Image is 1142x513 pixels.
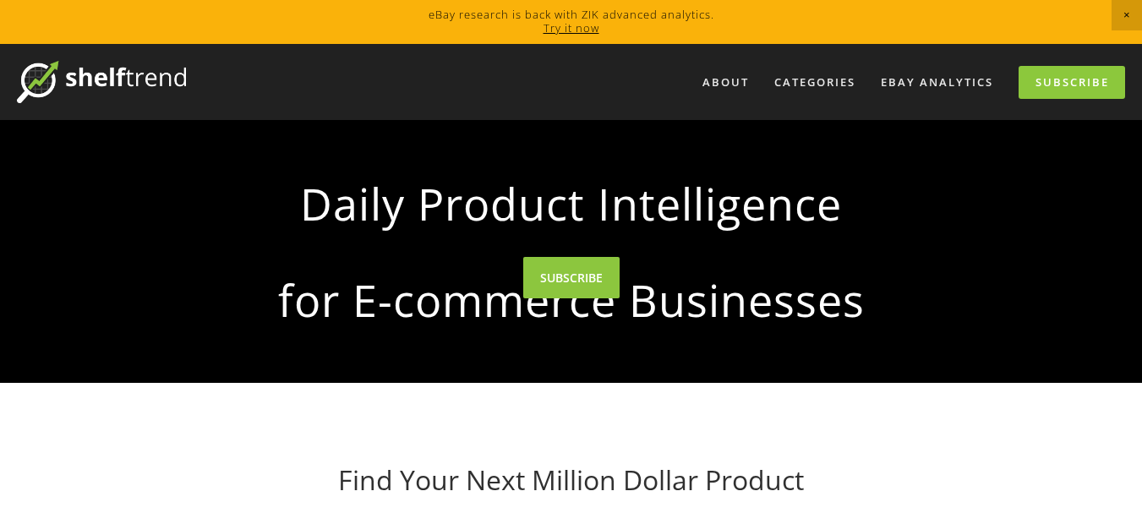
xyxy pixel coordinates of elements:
[194,164,948,243] strong: Daily Product Intelligence
[17,61,186,103] img: ShelfTrend
[544,20,599,35] a: Try it now
[167,464,975,496] h1: Find Your Next Million Dollar Product
[1019,66,1125,99] a: Subscribe
[523,257,620,298] a: SUBSCRIBE
[763,68,866,96] div: Categories
[194,260,948,340] strong: for E-commerce Businesses
[870,68,1004,96] a: eBay Analytics
[691,68,760,96] a: About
